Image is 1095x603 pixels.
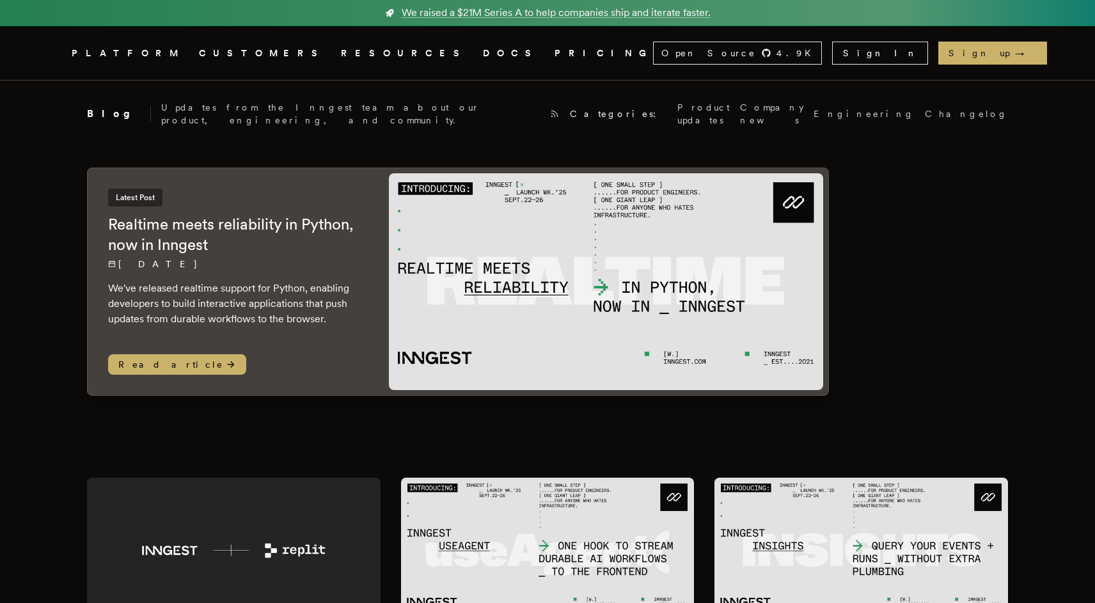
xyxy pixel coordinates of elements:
[108,258,363,270] p: [DATE]
[555,45,653,61] a: PRICING
[87,106,151,121] h2: Blog
[72,45,184,61] button: PLATFORM
[402,5,711,20] span: We raised a $21M Series A to help companies ship and iterate faster.
[108,189,162,207] span: Latest Post
[832,42,928,65] a: Sign In
[36,26,1059,80] nav: Global
[87,168,829,396] a: Latest PostRealtime meets reliability in Python, now in Inngest[DATE] We've released realtime sup...
[1015,47,1037,59] span: →
[341,45,468,61] button: RESOURCES
[740,101,803,127] a: Company news
[570,107,667,120] span: Categories:
[161,101,539,127] p: Updates from the Inngest team about our product, engineering, and community.
[108,281,363,327] p: We've released realtime support for Python, enabling developers to build interactive applications...
[776,47,819,59] span: 4.9 K
[389,173,823,390] img: Featured image for Realtime meets reliability in Python, now in Inngest blog post
[483,45,539,61] a: DOCS
[677,101,730,127] a: Product updates
[814,107,915,120] a: Engineering
[199,45,326,61] a: CUSTOMERS
[938,42,1047,65] a: Sign up
[925,107,1008,120] a: Changelog
[108,354,246,375] span: Read article
[108,214,363,255] h2: Realtime meets reliability in Python, now in Inngest
[661,47,756,59] span: Open Source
